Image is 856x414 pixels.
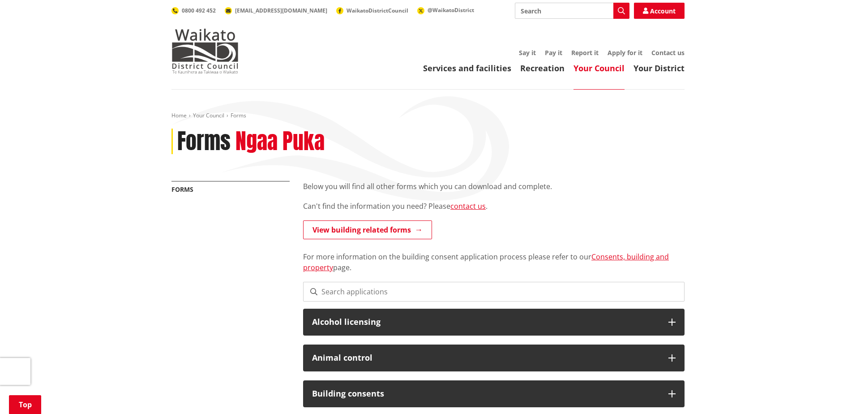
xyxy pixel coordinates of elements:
h1: Forms [177,129,231,155]
a: Top [9,395,41,414]
a: Your District [633,63,685,73]
nav: breadcrumb [171,112,685,120]
span: WaikatoDistrictCouncil [347,7,408,14]
h3: Building consents [312,389,659,398]
a: contact us [450,201,486,211]
iframe: Messenger Launcher [815,376,847,409]
a: WaikatoDistrictCouncil [336,7,408,14]
span: Forms [231,112,246,119]
a: Your Council [193,112,224,119]
a: Consents, building and property [303,252,669,272]
span: [EMAIL_ADDRESS][DOMAIN_NAME] [235,7,327,14]
p: Below you will find all other forms which you can download and complete. [303,181,685,192]
a: Contact us [651,48,685,57]
a: @WaikatoDistrict [417,6,474,14]
p: Can't find the information you need? Please . [303,201,685,211]
a: Services and facilities [423,63,511,73]
a: 0800 492 452 [171,7,216,14]
input: Search applications [303,282,685,302]
a: View building related forms [303,220,432,239]
a: Recreation [520,63,565,73]
p: For more information on the building consent application process please refer to our page. [303,241,685,273]
a: [EMAIL_ADDRESS][DOMAIN_NAME] [225,7,327,14]
a: Say it [519,48,536,57]
a: Account [634,3,685,19]
span: @WaikatoDistrict [428,6,474,14]
a: Pay it [545,48,562,57]
h2: Ngaa Puka [235,129,325,155]
a: Report it [571,48,599,57]
a: Forms [171,185,193,194]
h3: Alcohol licensing [312,318,659,327]
a: Home [171,112,187,119]
img: Waikato District Council - Te Kaunihera aa Takiwaa o Waikato [171,29,239,73]
input: Search input [515,3,629,19]
h3: Animal control [312,354,659,362]
a: Apply for it [608,48,642,57]
span: 0800 492 452 [182,7,216,14]
a: Your Council [574,63,625,73]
